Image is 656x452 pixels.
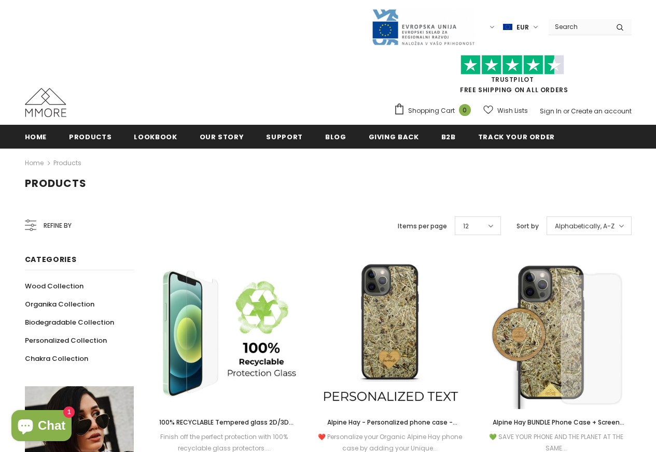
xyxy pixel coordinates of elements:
[540,107,562,115] a: Sign In
[25,295,94,313] a: Organika Collection
[25,157,44,169] a: Home
[200,125,244,148] a: Our Story
[69,125,111,148] a: Products
[44,220,72,231] span: Refine by
[493,418,624,438] span: Alpine Hay BUNDLE Phone Case + Screen Protector + Alpine Hay Wireless Charger
[25,281,83,291] span: Wood Collection
[315,417,466,428] a: Alpine Hay - Personalized phone case - Personalized gift
[134,125,177,148] a: Lookbook
[266,132,303,142] span: support
[200,132,244,142] span: Our Story
[25,176,87,191] span: Products
[25,317,114,327] span: Biodegradable Collection
[69,132,111,142] span: Products
[571,107,632,115] a: Create an account
[53,158,81,167] a: Products
[8,410,75,444] inbox-online-store-chat: Shopify online store chat
[478,132,555,142] span: Track your order
[371,22,475,31] a: Javni Razpis
[394,60,632,94] span: FREE SHIPPING ON ALL ORDERS
[25,349,88,368] a: Chakra Collection
[325,132,346,142] span: Blog
[25,254,77,265] span: Categories
[134,132,177,142] span: Lookbook
[25,354,88,363] span: Chakra Collection
[371,8,475,46] img: Javni Razpis
[149,417,300,428] a: 100% RECYCLABLE Tempered glass 2D/3D screen protector
[459,104,471,116] span: 0
[517,22,529,33] span: EUR
[159,418,294,438] span: 100% RECYCLABLE Tempered glass 2D/3D screen protector
[549,19,608,34] input: Search Site
[394,103,476,119] a: Shopping Cart 0
[483,101,528,120] a: Wish Lists
[25,336,107,345] span: Personalized Collection
[463,221,469,231] span: 12
[478,125,555,148] a: Track your order
[25,88,66,117] img: MMORE Cases
[555,221,615,231] span: Alphabetically, A-Z
[491,75,534,84] a: Trustpilot
[369,132,419,142] span: Giving back
[517,221,539,231] label: Sort by
[25,125,47,148] a: Home
[441,132,456,142] span: B2B
[369,125,419,148] a: Giving back
[25,331,107,349] a: Personalized Collection
[481,417,632,428] a: Alpine Hay BUNDLE Phone Case + Screen Protector + Alpine Hay Wireless Charger
[25,299,94,309] span: Organika Collection
[327,418,457,438] span: Alpine Hay - Personalized phone case - Personalized gift
[497,106,528,116] span: Wish Lists
[563,107,569,115] span: or
[408,106,455,116] span: Shopping Cart
[25,277,83,295] a: Wood Collection
[266,125,303,148] a: support
[25,132,47,142] span: Home
[398,221,447,231] label: Items per page
[441,125,456,148] a: B2B
[325,125,346,148] a: Blog
[460,55,564,75] img: Trust Pilot Stars
[25,313,114,331] a: Biodegradable Collection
